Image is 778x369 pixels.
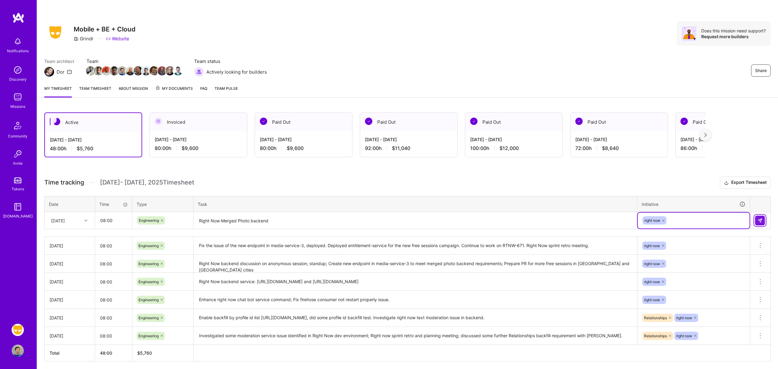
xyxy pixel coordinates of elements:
[142,66,150,76] a: Team Member Avatar
[470,145,558,152] div: 100:00 h
[134,66,142,76] a: Team Member Avatar
[392,145,410,152] span: $11,040
[194,309,636,326] textarea: Enable backfill by profile id list [URL][DOMAIN_NAME], did some profile id backfill test. Investi...
[465,113,562,131] div: Paid Out
[12,64,24,76] img: discovery
[7,48,29,54] div: Notifications
[12,148,24,160] img: Invite
[119,85,148,97] a: About Mission
[95,274,132,290] input: HH:MM
[50,297,90,303] div: [DATE]
[174,66,182,76] a: Team Member Avatar
[106,35,129,42] a: Website
[165,66,175,75] img: Team Member Avatar
[102,66,111,75] img: Team Member Avatar
[79,85,111,97] a: Team timesheet
[470,118,477,125] img: Paid Out
[44,85,72,97] a: My timesheet
[682,26,696,41] img: Avatar
[126,66,134,76] a: Team Member Avatar
[575,118,583,125] img: Paid Out
[50,243,90,249] div: [DATE]
[215,85,238,97] a: Team Pulse
[138,334,159,338] span: Engineering
[12,186,24,192] div: Tokens
[10,345,25,357] a: User Avatar
[110,66,119,75] img: Team Member Avatar
[155,145,242,152] div: 80:00 h
[166,66,174,76] a: Team Member Avatar
[50,279,90,285] div: [DATE]
[12,324,24,336] img: Grindr: Mobile + BE + Cloud
[570,113,668,131] div: Paid Out
[12,345,24,357] img: User Avatar
[134,66,143,75] img: Team Member Avatar
[44,58,74,64] span: Team architect
[680,145,768,152] div: 86:00 h
[149,66,159,75] img: Team Member Avatar
[751,64,771,77] button: Share
[50,137,137,143] div: [DATE] - [DATE]
[360,113,457,131] div: Paid Out
[194,196,637,212] th: Task
[173,66,183,75] img: Team Member Avatar
[644,279,660,284] span: right now
[157,66,167,75] img: Team Member Avatar
[260,145,347,152] div: 80:00 h
[74,36,79,41] i: icon CompanyGray
[602,145,619,152] span: $8,640
[9,76,27,82] div: Discovery
[118,66,126,76] a: Team Member Avatar
[118,66,127,75] img: Team Member Avatar
[50,333,90,339] div: [DATE]
[74,25,135,33] h3: Mobile + BE + Cloud
[102,66,110,76] a: Team Member Avatar
[194,213,636,229] textarea: Right Now Merged Photo backend
[138,298,159,302] span: Engineering
[99,201,128,207] div: Time
[704,133,707,137] img: right
[701,28,766,34] div: Does this mission need support?
[51,217,65,224] div: [DATE]
[642,201,746,208] div: Initiative
[110,66,118,76] a: Team Member Avatar
[142,66,151,75] img: Team Member Avatar
[260,136,347,143] div: [DATE] - [DATE]
[680,118,688,125] img: Paid Out
[158,66,166,76] a: Team Member Avatar
[95,238,132,254] input: HH:MM
[200,85,207,97] a: FAQ
[14,177,21,183] img: tokens
[676,316,692,320] span: right now
[77,145,93,152] span: $5,760
[95,328,132,344] input: HH:MM
[94,66,103,75] img: Team Member Avatar
[95,292,132,308] input: HH:MM
[87,66,94,76] a: Team Member Avatar
[194,237,636,254] textarea: Fix the issue of the new endpoint in media-service-3, deployed. Deployed entitlement-service for ...
[8,133,28,139] div: Community
[86,66,95,75] img: Team Member Avatar
[13,160,23,166] div: Invite
[95,212,132,228] input: HH:MM
[155,85,193,92] span: My Documents
[12,91,24,103] img: teamwork
[94,66,102,76] a: Team Member Avatar
[575,136,663,143] div: [DATE] - [DATE]
[155,136,242,143] div: [DATE] - [DATE]
[100,179,194,186] span: [DATE] - [DATE] , 2025 Timesheet
[50,315,90,321] div: [DATE]
[194,327,636,344] textarea: Investigated some moderation service issue identified in Right Now dev environment; Right now spr...
[10,118,25,133] img: Community
[194,291,636,308] textarea: Enhance right now chat bot service command; Fix firehose consumer not restart properly issue.
[150,66,158,76] a: Team Member Avatar
[12,35,24,48] img: bell
[644,334,667,338] span: Relationships
[194,58,267,64] span: Team status
[644,243,660,248] span: right now
[701,34,766,39] div: Request more builders
[138,316,159,320] span: Engineering
[95,310,132,326] input: HH:MM
[575,145,663,152] div: 72:00 h
[138,279,159,284] span: Engineering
